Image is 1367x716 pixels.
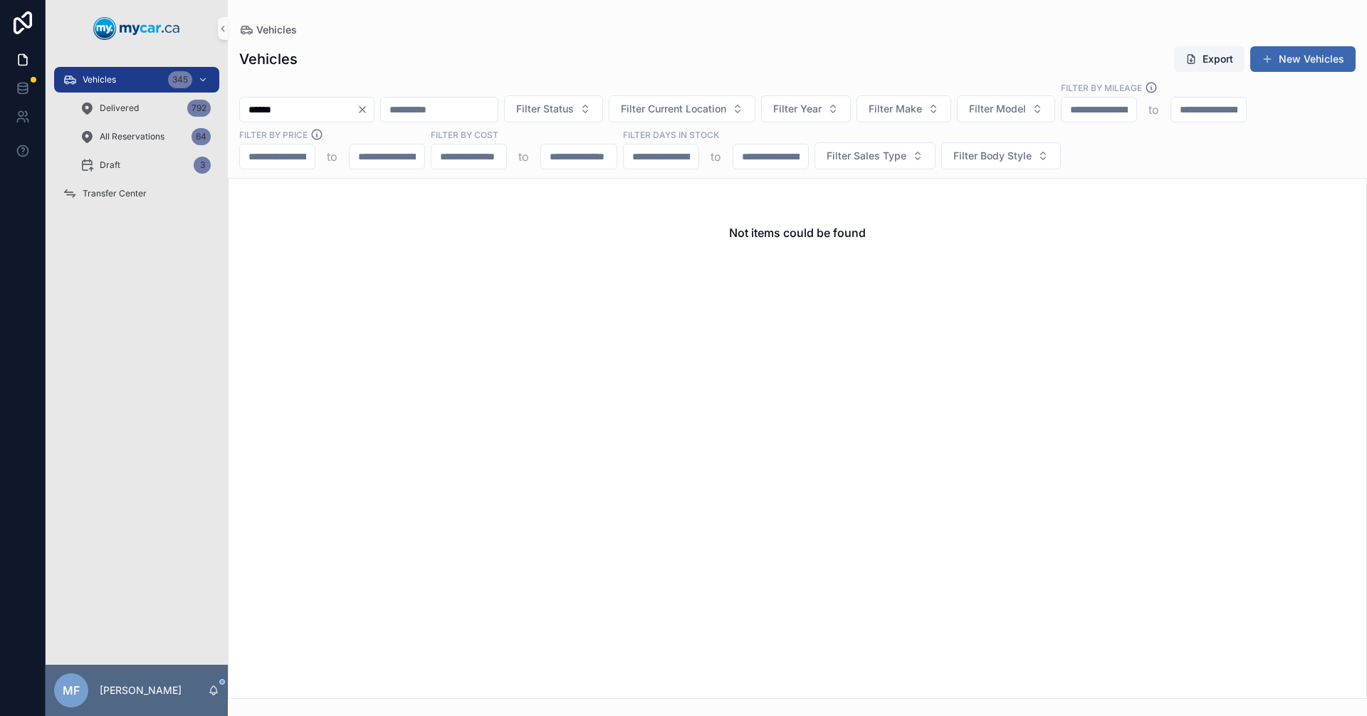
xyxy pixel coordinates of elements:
span: Vehicles [256,23,297,37]
img: App logo [93,17,180,40]
label: FILTER BY COST [431,128,498,141]
span: Filter Year [773,102,822,116]
button: Select Button [504,95,603,122]
span: Filter Sales Type [827,149,906,163]
span: Filter Status [516,102,574,116]
h2: Not items could be found [729,224,866,241]
a: Vehicles [239,23,297,37]
div: 792 [187,100,211,117]
span: MF [63,682,80,699]
button: Select Button [857,95,951,122]
p: [PERSON_NAME] [100,683,182,697]
button: Select Button [609,95,755,122]
label: FILTER BY PRICE [239,128,308,141]
span: Draft [100,159,120,171]
button: Select Button [957,95,1055,122]
a: Delivered792 [71,95,219,121]
span: Vehicles [83,74,116,85]
label: Filter By Mileage [1061,81,1142,94]
span: Filter Current Location [621,102,726,116]
div: 345 [168,71,192,88]
span: Filter Make [869,102,922,116]
span: All Reservations [100,131,164,142]
a: Vehicles345 [54,67,219,93]
div: 64 [192,128,211,145]
h1: Vehicles [239,49,298,69]
span: Transfer Center [83,188,147,199]
button: Clear [357,104,374,115]
a: Transfer Center [54,181,219,206]
span: Filter Model [969,102,1026,116]
button: Export [1174,46,1245,72]
button: Select Button [941,142,1061,169]
div: scrollable content [46,57,228,225]
button: Select Button [761,95,851,122]
div: 3 [194,157,211,174]
button: Select Button [815,142,936,169]
button: New Vehicles [1250,46,1356,72]
p: to [1148,101,1159,118]
p: to [327,148,337,165]
p: to [711,148,721,165]
a: All Reservations64 [71,124,219,149]
a: Draft3 [71,152,219,178]
span: Filter Body Style [953,149,1032,163]
p: to [518,148,529,165]
label: Filter Days In Stock [623,128,719,141]
span: Delivered [100,102,139,114]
